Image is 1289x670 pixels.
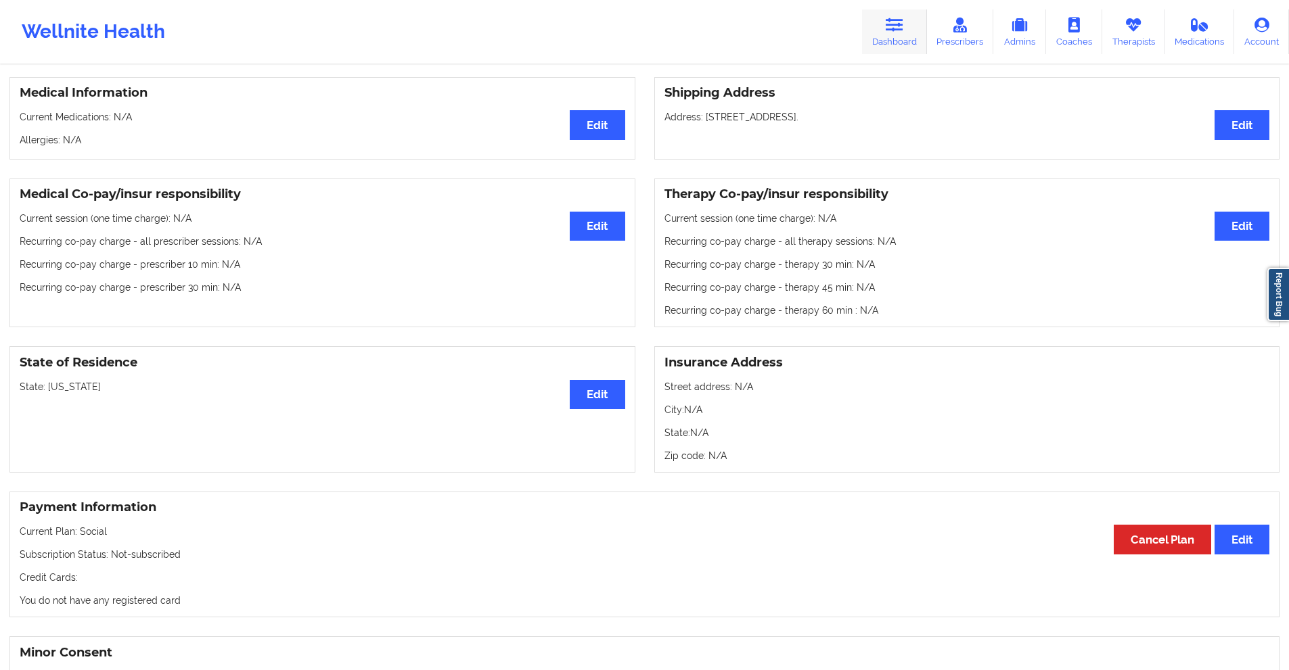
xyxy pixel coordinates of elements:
[20,85,625,101] h3: Medical Information
[664,449,1270,462] p: Zip code: N/A
[570,380,625,409] button: Edit
[1165,9,1235,54] a: Medications
[664,380,1270,393] p: Street address: N/A
[20,594,1269,607] p: You do not have any registered card
[927,9,994,54] a: Prescribers
[570,212,625,241] button: Edit
[1215,110,1269,139] button: Edit
[664,85,1270,101] h3: Shipping Address
[664,281,1270,294] p: Recurring co-pay charge - therapy 45 min : N/A
[20,110,625,124] p: Current Medications: N/A
[20,548,1269,561] p: Subscription Status: Not-subscribed
[20,133,625,147] p: Allergies: N/A
[20,212,625,225] p: Current session (one time charge): N/A
[862,9,927,54] a: Dashboard
[20,187,625,202] h3: Medical Co-pay/insur responsibility
[664,212,1270,225] p: Current session (one time charge): N/A
[664,258,1270,271] p: Recurring co-pay charge - therapy 30 min : N/A
[20,380,625,393] p: State: [US_STATE]
[20,355,625,370] h3: State of Residence
[20,500,1269,515] h3: Payment Information
[20,525,1269,538] p: Current Plan: Social
[1234,9,1289,54] a: Account
[570,110,625,139] button: Edit
[20,258,625,271] p: Recurring co-pay charge - prescriber 10 min : N/A
[20,571,1269,584] p: Credit Cards:
[1215,525,1269,554] button: Edit
[664,187,1270,202] h3: Therapy Co-pay/insur responsibility
[20,281,625,294] p: Recurring co-pay charge - prescriber 30 min : N/A
[664,110,1270,124] p: Address: [STREET_ADDRESS].
[664,235,1270,248] p: Recurring co-pay charge - all therapy sessions : N/A
[20,235,625,248] p: Recurring co-pay charge - all prescriber sessions : N/A
[664,403,1270,416] p: City: N/A
[1114,525,1211,554] button: Cancel Plan
[993,9,1046,54] a: Admins
[664,304,1270,317] p: Recurring co-pay charge - therapy 60 min : N/A
[1215,212,1269,241] button: Edit
[1267,268,1289,321] a: Report Bug
[20,645,1269,661] h3: Minor Consent
[1046,9,1102,54] a: Coaches
[1102,9,1165,54] a: Therapists
[664,355,1270,370] h3: Insurance Address
[664,426,1270,439] p: State: N/A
